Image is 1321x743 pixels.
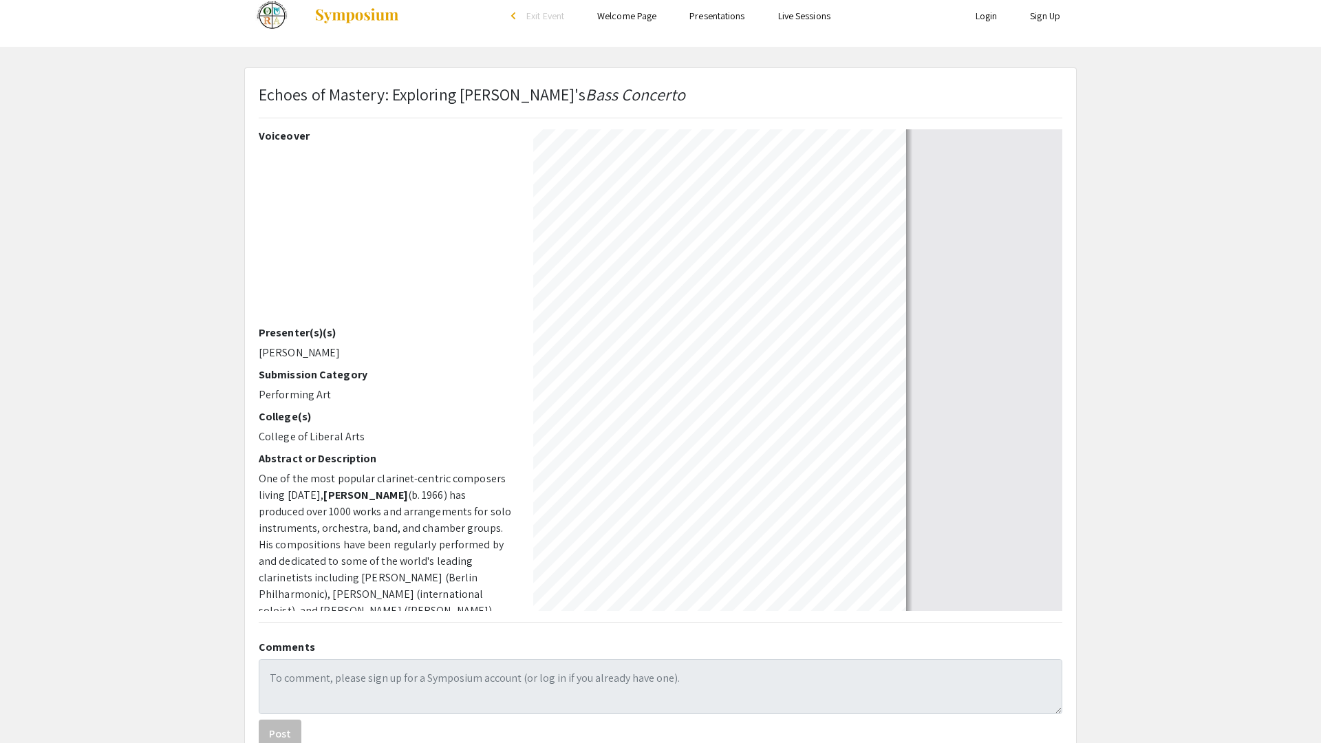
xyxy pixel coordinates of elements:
[689,10,744,22] a: Presentations
[259,429,513,445] p: College of Liberal Arts
[259,129,513,142] h2: Voiceover
[259,410,513,423] h2: College(s)
[259,82,685,107] p: Echoes of Mastery: Exploring [PERSON_NAME]'s
[314,8,400,24] img: Symposium by ForagerOne
[259,452,513,465] h2: Abstract or Description
[526,10,564,22] span: Exit Event
[10,681,58,733] iframe: Chat
[976,10,998,22] a: Login
[597,10,656,22] a: Welcome Page
[259,326,513,339] h2: Presenter(s)(s)
[323,488,407,502] strong: [PERSON_NAME]
[259,368,513,381] h2: Submission Category
[259,148,513,326] iframe: Mangani: Bass Concerto. I. Allegro (Excerpt)
[409,1,912,707] div: Page 1
[1030,10,1060,22] a: Sign Up
[778,10,830,22] a: Live Sessions
[259,345,513,361] p: [PERSON_NAME]
[259,387,513,403] p: Performing Art
[511,12,519,20] div: arrow_back_ios
[259,640,1062,654] h2: Comments
[586,83,685,105] em: Bass Concerto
